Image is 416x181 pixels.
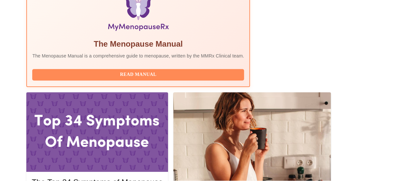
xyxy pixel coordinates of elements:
[32,69,244,80] button: Read Manual
[32,53,244,59] p: The Menopause Manual is a comprehensive guide to menopause, written by the MMRx Clinical team.
[39,71,237,79] span: Read Manual
[32,71,246,77] a: Read Manual
[32,39,244,49] h5: The Menopause Manual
